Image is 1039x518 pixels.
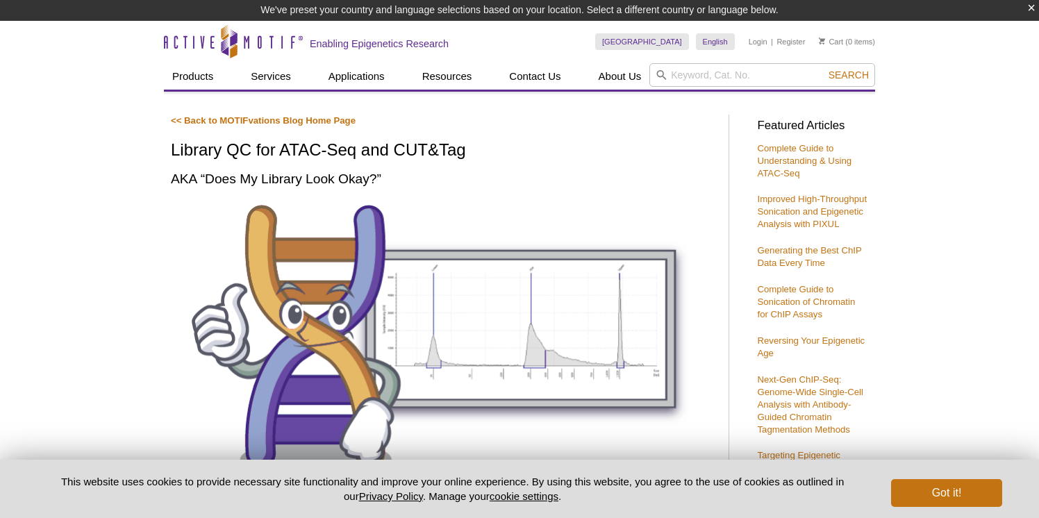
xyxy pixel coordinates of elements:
[824,69,873,81] button: Search
[749,37,767,47] a: Login
[37,474,868,503] p: This website uses cookies to provide necessary site functionality and improve your online experie...
[501,63,569,90] a: Contact Us
[757,374,863,435] a: Next-Gen ChIP-Seq: Genome-Wide Single-Cell Analysis with Antibody-Guided Chromatin Tagmentation M...
[757,335,865,358] a: Reversing Your Epigenetic Age
[359,490,423,502] a: Privacy Policy
[171,141,715,161] h1: Library QC for ATAC-Seq and CUT&Tag
[757,194,867,229] a: Improved High-Throughput Sonication and Epigenetic Analysis with PIXUL
[819,37,843,47] a: Cart
[320,63,393,90] a: Applications
[649,63,875,87] input: Keyword, Cat. No.
[595,33,689,50] a: [GEOGRAPHIC_DATA]
[696,33,735,50] a: English
[757,120,868,132] h3: Featured Articles
[757,143,851,178] a: Complete Guide to Understanding & Using ATAC-Seq
[771,33,773,50] li: |
[829,69,869,81] span: Search
[590,63,650,90] a: About Us
[891,479,1002,507] button: Got it!
[242,63,299,90] a: Services
[164,63,222,90] a: Products
[490,490,558,502] button: cookie settings
[757,245,861,268] a: Generating the Best ChIP Data Every Time
[757,450,863,485] a: Targeting Epigenetic Enzymes for Drug Discovery & Development
[819,33,875,50] li: (0 items)
[414,63,481,90] a: Resources
[171,115,356,126] a: << Back to MOTIFvations Blog Home Page
[310,37,449,50] h2: Enabling Epigenetics Research
[819,37,825,44] img: Your Cart
[757,284,855,319] a: Complete Guide to Sonication of Chromatin for ChIP Assays
[171,199,715,485] img: Library QC for ATAC-Seq and CUT&Tag
[776,37,805,47] a: Register
[171,169,715,188] h2: AKA “Does My Library Look Okay?”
